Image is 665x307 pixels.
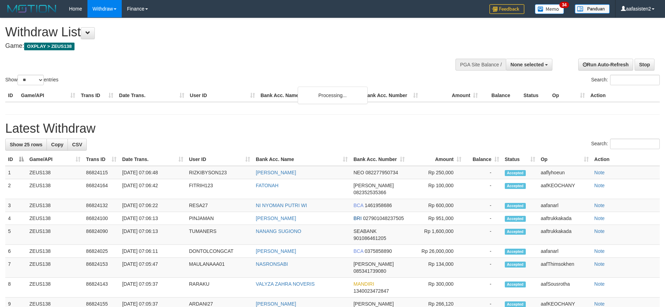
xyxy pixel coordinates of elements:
th: Game/API [18,89,78,102]
h1: Latest Withdraw [5,122,660,136]
a: NANANG SUGIONO [256,228,301,234]
td: FITRIH123 [186,179,253,199]
th: Bank Acc. Name [258,89,361,102]
span: Copy [51,142,63,147]
a: Show 25 rows [5,139,47,151]
td: 3 [5,199,27,212]
td: RARAKU [186,278,253,298]
a: Note [594,170,605,175]
th: Game/API: activate to sort column ascending [27,153,83,166]
a: VALYZA ZAHRA NOVERIS [256,281,314,287]
span: None selected [510,62,544,67]
span: SEABANK [353,228,376,234]
th: Balance: activate to sort column ascending [464,153,502,166]
td: 86824100 [83,212,119,225]
td: 86824115 [83,166,119,179]
th: Action [588,89,660,102]
td: 86824153 [83,258,119,278]
td: aaftrukkakada [538,212,592,225]
th: Date Trans. [116,89,187,102]
td: 86824025 [83,245,119,258]
label: Search: [591,75,660,85]
td: aafThimsokhen [538,258,592,278]
span: Accepted [505,183,526,189]
td: ZEUS138 [27,212,83,225]
td: [DATE] 07:06:48 [119,166,186,179]
th: ID [5,89,18,102]
td: Rp 26,000,000 [408,245,464,258]
span: OXPLAY > ZEUS138 [24,43,75,50]
a: [PERSON_NAME] [256,215,296,221]
a: Stop [635,59,655,71]
select: Showentries [17,75,44,85]
td: 1 [5,166,27,179]
span: Accepted [505,249,526,255]
th: Trans ID: activate to sort column ascending [83,153,119,166]
div: PGA Site Balance / [455,59,506,71]
td: DONTOLCONGCAT [186,245,253,258]
td: 6 [5,245,27,258]
td: [DATE] 07:05:37 [119,278,186,298]
a: Run Auto-Refresh [578,59,633,71]
td: aafanarl [538,199,592,212]
h1: Withdraw List [5,25,436,39]
a: Note [594,261,605,267]
td: Rp 951,000 [408,212,464,225]
th: User ID: activate to sort column ascending [186,153,253,166]
a: NI NYOMAN PUTRI WI [256,203,307,208]
td: ZEUS138 [27,199,83,212]
td: - [464,212,502,225]
td: - [464,245,502,258]
th: Trans ID [78,89,116,102]
a: NASRONSABI [256,261,288,267]
a: Note [594,215,605,221]
td: 86824164 [83,179,119,199]
td: TUMANERS [186,225,253,245]
td: - [464,278,502,298]
span: CSV [72,142,82,147]
span: Copy 1340023472847 to clipboard [353,288,389,294]
td: - [464,166,502,179]
a: FATONAH [256,183,278,188]
span: MANDIRI [353,281,374,287]
td: aafSousrotha [538,278,592,298]
a: Note [594,248,605,254]
span: Copy 1461958686 to clipboard [365,203,392,208]
th: User ID [187,89,258,102]
span: [PERSON_NAME] [353,183,394,188]
a: [PERSON_NAME] [256,301,296,307]
span: BCA [353,248,363,254]
td: 86824090 [83,225,119,245]
th: Op: activate to sort column ascending [538,153,592,166]
td: 86824143 [83,278,119,298]
a: CSV [68,139,87,151]
td: aaflyhoeun [538,166,592,179]
td: [DATE] 07:06:13 [119,225,186,245]
td: aaftrukkakada [538,225,592,245]
div: Processing... [298,87,368,104]
th: Status: activate to sort column ascending [502,153,538,166]
td: [DATE] 07:05:47 [119,258,186,278]
button: None selected [506,59,552,71]
span: BCA [353,203,363,208]
span: Copy 082277950734 to clipboard [366,170,398,175]
td: MAULANAAA01 [186,258,253,278]
img: Button%20Memo.svg [535,4,564,14]
td: - [464,225,502,245]
td: 86824132 [83,199,119,212]
td: Rp 134,000 [408,258,464,278]
span: Accepted [505,170,526,176]
td: ZEUS138 [27,278,83,298]
span: Accepted [505,216,526,222]
td: Rp 300,000 [408,278,464,298]
th: Bank Acc. Number: activate to sort column ascending [351,153,407,166]
td: - [464,258,502,278]
span: Accepted [505,229,526,235]
th: Amount [421,89,481,102]
th: Balance [481,89,521,102]
span: Copy 027901048237505 to clipboard [363,215,404,221]
td: ZEUS138 [27,225,83,245]
span: Copy 901086461205 to clipboard [353,235,386,241]
span: Copy 0375858890 to clipboard [365,248,392,254]
td: 4 [5,212,27,225]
